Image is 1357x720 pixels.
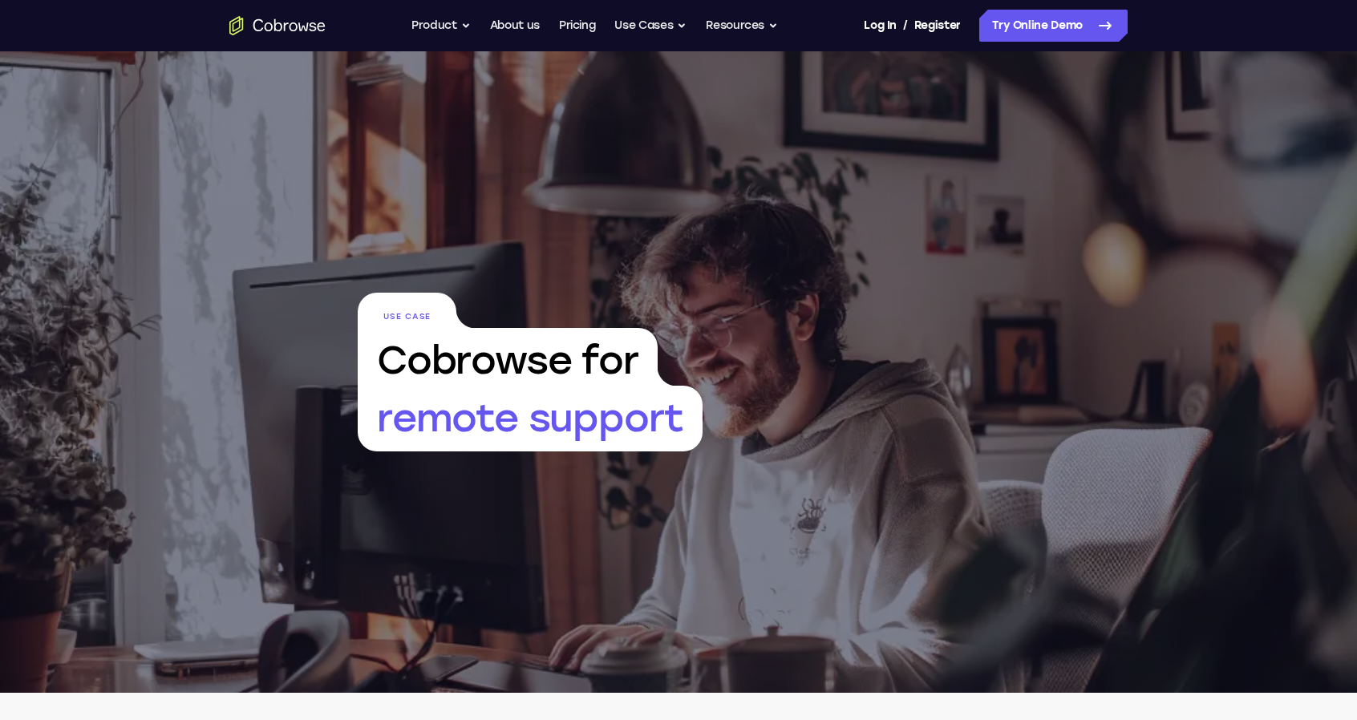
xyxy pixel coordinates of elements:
[614,10,687,42] button: Use Cases
[229,16,326,35] a: Go to the home page
[358,386,703,451] span: remote support
[979,10,1128,42] a: Try Online Demo
[706,10,778,42] button: Resources
[358,293,456,328] span: Use Case
[903,16,908,35] span: /
[914,10,961,42] a: Register
[411,10,471,42] button: Product
[559,10,596,42] a: Pricing
[358,328,658,386] span: Cobrowse for
[864,10,896,42] a: Log In
[490,10,540,42] a: About us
